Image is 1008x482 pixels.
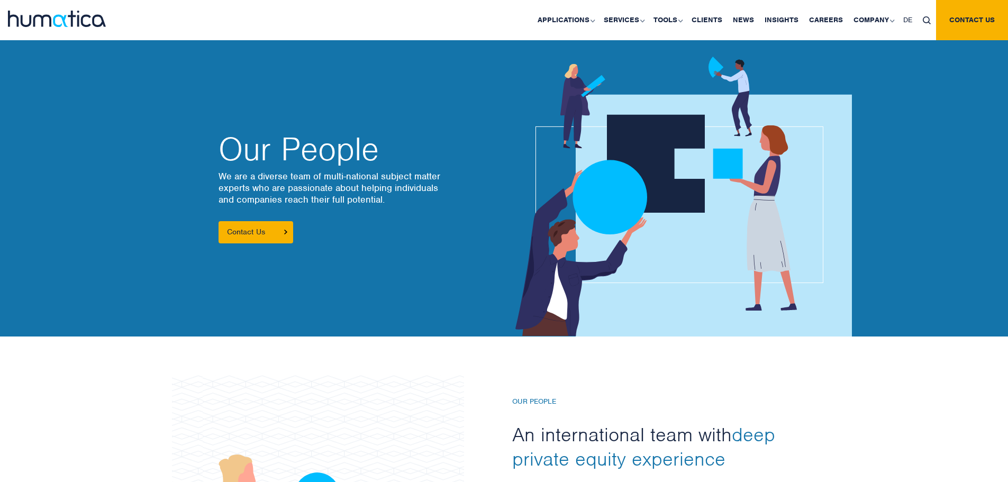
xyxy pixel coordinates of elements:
[512,422,798,471] h2: An international team with
[219,221,293,243] a: Contact Us
[487,57,852,337] img: about_banner1
[219,133,494,165] h2: Our People
[219,170,494,205] p: We are a diverse team of multi-national subject matter experts who are passionate about helping i...
[8,11,106,27] img: logo
[284,230,287,234] img: arrowicon
[923,16,931,24] img: search_icon
[512,397,798,406] h6: Our People
[903,15,912,24] span: DE
[512,422,775,471] span: deep private equity experience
